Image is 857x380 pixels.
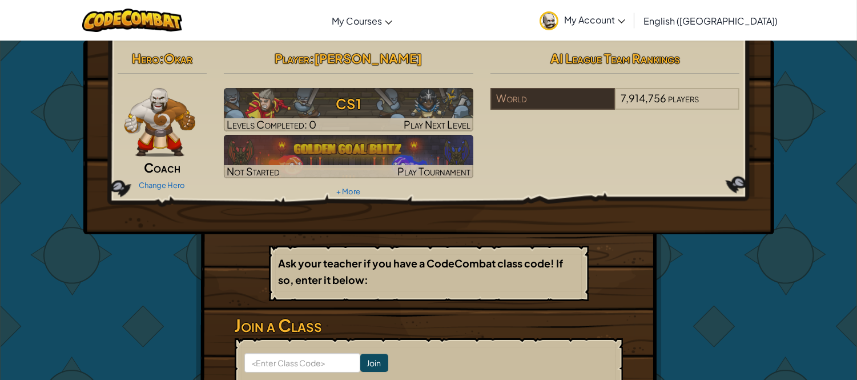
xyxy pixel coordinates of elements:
[227,118,316,131] span: Levels Completed: 0
[397,165,470,178] span: Play Tournament
[144,159,180,175] span: Coach
[224,88,473,131] img: CS1
[490,88,615,110] div: World
[404,118,470,131] span: Play Next Level
[336,187,360,196] a: + More
[132,50,159,66] span: Hero
[309,50,314,66] span: :
[360,354,388,372] input: Join
[643,15,778,27] span: English ([GEOGRAPHIC_DATA])
[124,88,196,157] img: goliath-pose.png
[332,15,382,27] span: My Courses
[235,313,623,338] h3: Join a Class
[534,2,631,38] a: My Account
[224,135,473,178] a: Not StartedPlay Tournament
[279,257,564,286] b: Ask your teacher if you have a CodeCombat class code! If so, enter it below:
[244,353,360,373] input: <Enter Class Code>
[490,99,740,112] a: World7,914,756players
[82,9,182,32] img: CodeCombat logo
[540,11,558,30] img: avatar
[564,14,625,26] span: My Account
[139,181,185,190] a: Change Hero
[224,91,473,117] h3: CS1
[275,50,309,66] span: Player
[550,50,680,66] span: AI League Team Rankings
[621,91,666,105] span: 7,914,756
[638,5,783,36] a: English ([GEOGRAPHIC_DATA])
[224,135,473,178] img: Golden Goal
[227,165,280,178] span: Not Started
[314,50,422,66] span: [PERSON_NAME]
[224,88,473,131] a: Play Next Level
[159,50,164,66] span: :
[164,50,192,66] span: Okar
[326,5,398,36] a: My Courses
[668,91,699,105] span: players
